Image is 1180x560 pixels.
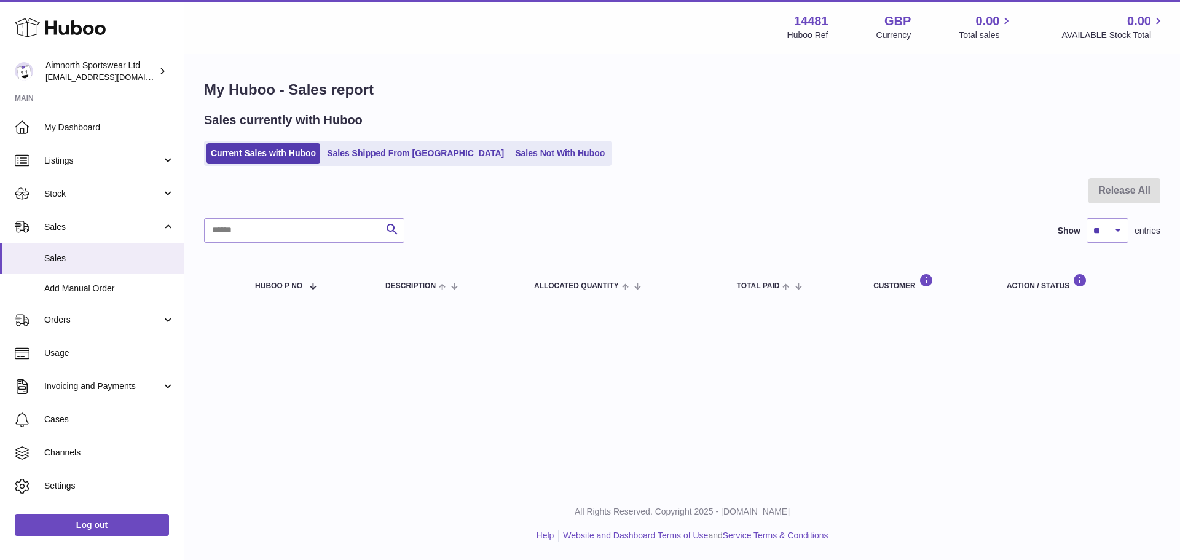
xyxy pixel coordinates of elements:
span: Stock [44,188,162,200]
a: Help [537,530,554,540]
span: Settings [44,480,175,492]
h1: My Huboo - Sales report [204,80,1160,100]
span: Add Manual Order [44,283,175,294]
a: 0.00 Total sales [959,13,1013,41]
span: Cases [44,414,175,425]
a: Website and Dashboard Terms of Use [563,530,708,540]
span: ALLOCATED Quantity [534,282,619,290]
a: 0.00 AVAILABLE Stock Total [1061,13,1165,41]
span: AVAILABLE Stock Total [1061,30,1165,41]
li: and [559,530,828,542]
span: Orders [44,314,162,326]
span: 0.00 [976,13,1000,30]
img: internalAdmin-14481@internal.huboo.com [15,62,33,81]
span: Channels [44,447,175,459]
span: entries [1135,225,1160,237]
div: Huboo Ref [787,30,828,41]
a: Sales Shipped From [GEOGRAPHIC_DATA] [323,143,508,164]
div: Aimnorth Sportswear Ltd [45,60,156,83]
h2: Sales currently with Huboo [204,112,363,128]
span: My Dashboard [44,122,175,133]
span: Total sales [959,30,1013,41]
label: Show [1058,225,1080,237]
a: Log out [15,514,169,536]
span: Description [385,282,436,290]
a: Current Sales with Huboo [206,143,320,164]
strong: GBP [884,13,911,30]
span: Huboo P no [255,282,302,290]
div: Currency [876,30,911,41]
strong: 14481 [794,13,828,30]
span: Usage [44,347,175,359]
a: Sales Not With Huboo [511,143,609,164]
a: Service Terms & Conditions [723,530,828,540]
span: 0.00 [1127,13,1151,30]
span: Sales [44,253,175,264]
p: All Rights Reserved. Copyright 2025 - [DOMAIN_NAME] [194,506,1170,518]
span: Sales [44,221,162,233]
div: Action / Status [1007,274,1148,290]
span: Total paid [737,282,780,290]
div: Customer [873,274,982,290]
span: Listings [44,155,162,167]
span: [EMAIL_ADDRESS][DOMAIN_NAME] [45,72,181,82]
span: Invoicing and Payments [44,381,162,392]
